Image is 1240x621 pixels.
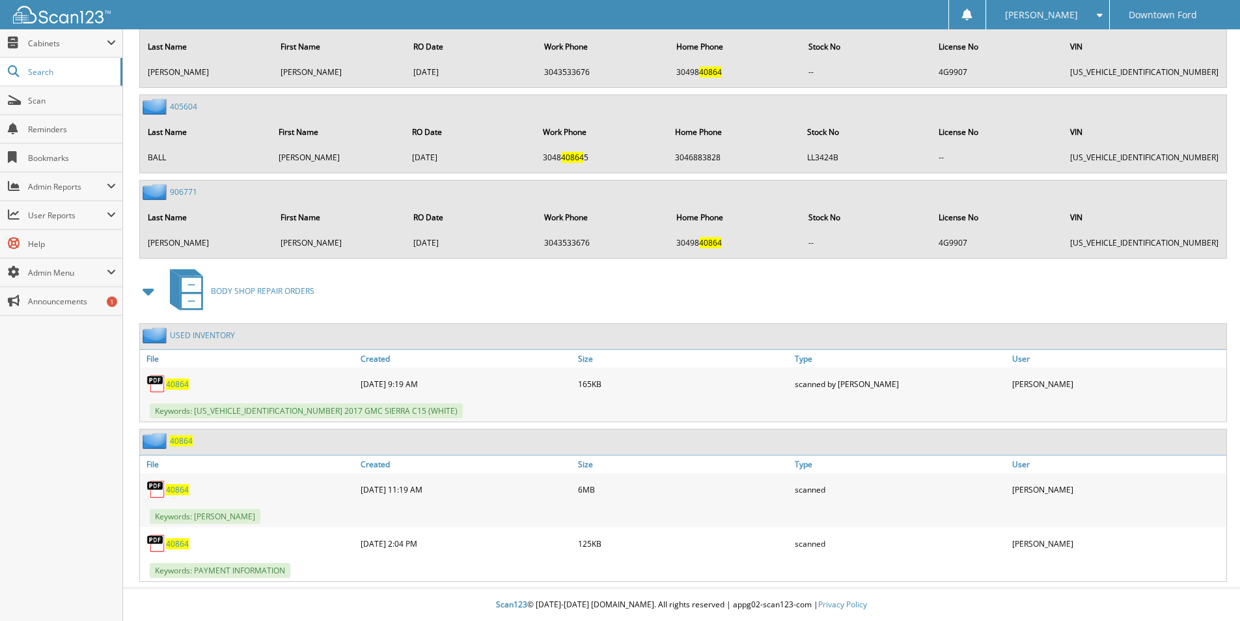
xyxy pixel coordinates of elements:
[150,509,260,524] span: Keywords: [PERSON_NAME]
[932,33,1062,60] th: License No
[792,476,1009,502] div: scanned
[28,66,114,78] span: Search
[162,265,314,317] a: BODY SHOP REPAIR ORDERS
[28,38,107,49] span: Cabinets
[146,534,166,553] img: PDF.png
[668,147,799,168] td: 3046883828
[1064,232,1225,253] td: [US_VEHICLE_IDENTIFICATION_NUMBER]
[28,210,107,221] span: User Reports
[123,589,1240,621] div: © [DATE]-[DATE] [DOMAIN_NAME]. All rights reserved | appg02-scan123-com |
[140,455,357,473] a: File
[166,379,189,390] a: 40864
[272,147,404,168] td: [PERSON_NAME]
[538,204,668,231] th: Work Phone
[141,61,273,83] td: [PERSON_NAME]
[1009,476,1226,502] div: [PERSON_NAME]
[1009,530,1226,556] div: [PERSON_NAME]
[170,186,197,197] a: 906771
[28,238,116,250] span: Help
[575,530,792,556] div: 125KB
[792,530,1009,556] div: scanned
[211,285,314,296] span: BODY SHOP REPAIR ORDERS
[28,296,116,307] span: Announcements
[143,327,170,343] img: folder2.png
[670,204,801,231] th: Home Phone
[166,538,189,549] a: 40864
[1009,455,1226,473] a: User
[274,204,406,231] th: First Name
[1064,33,1225,60] th: VIN
[575,350,792,368] a: Size
[536,119,667,145] th: Work Phone
[274,61,406,83] td: [PERSON_NAME]
[406,147,536,168] td: [DATE]
[670,33,801,60] th: Home Phone
[575,371,792,397] div: 165KB
[146,374,166,394] img: PDF.png
[802,33,931,60] th: Stock No
[1064,204,1225,231] th: VIN
[146,480,166,499] img: PDF.png
[1009,371,1226,397] div: [PERSON_NAME]
[170,435,193,446] a: 40864
[407,232,536,253] td: [DATE]
[932,147,1062,168] td: --
[932,61,1062,83] td: 4G9907
[357,530,575,556] div: [DATE] 2:04 PM
[668,119,799,145] th: Home Phone
[1005,11,1078,19] span: [PERSON_NAME]
[143,184,170,200] img: folder2.png
[1064,119,1225,145] th: VIN
[818,599,867,610] a: Privacy Policy
[496,599,527,610] span: Scan123
[801,147,931,168] td: LL3424B
[143,433,170,449] img: folder2.png
[670,232,801,253] td: 30498
[357,350,575,368] a: Created
[802,204,931,231] th: Stock No
[357,455,575,473] a: Created
[357,371,575,397] div: [DATE] 9:19 AM
[1064,61,1225,83] td: [US_VEHICLE_IDENTIFICATION_NUMBER]
[150,403,463,418] span: Keywords: [US_VEHICLE_IDENTIFICATION_NUMBER] 2017 GMC SIERRA C15 (WHITE)
[28,152,116,164] span: Bookmarks
[802,61,931,83] td: --
[407,33,536,60] th: RO Date
[141,119,271,145] th: Last Name
[1129,11,1197,19] span: Downtown Ford
[699,66,722,78] span: 40864
[1175,558,1240,621] iframe: Chat Widget
[561,152,584,163] span: 40864
[170,101,197,112] a: 405604
[538,232,668,253] td: 3043533676
[274,33,406,60] th: First Name
[699,237,722,248] span: 40864
[407,61,536,83] td: [DATE]
[141,232,273,253] td: [PERSON_NAME]
[274,232,406,253] td: [PERSON_NAME]
[28,267,107,278] span: Admin Menu
[141,204,273,231] th: Last Name
[166,484,189,495] a: 40864
[406,119,536,145] th: RO Date
[792,350,1009,368] a: Type
[13,6,111,23] img: scan123-logo-white.svg
[28,124,116,135] span: Reminders
[670,61,801,83] td: 30498
[272,119,404,145] th: First Name
[536,147,667,168] td: 3048 5
[357,476,575,502] div: [DATE] 11:19 AM
[575,455,792,473] a: Size
[792,371,1009,397] div: scanned by [PERSON_NAME]
[107,296,117,307] div: 1
[932,232,1062,253] td: 4G9907
[538,33,668,60] th: Work Phone
[538,61,668,83] td: 3043533676
[140,350,357,368] a: File
[801,119,931,145] th: Stock No
[575,476,792,502] div: 6MB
